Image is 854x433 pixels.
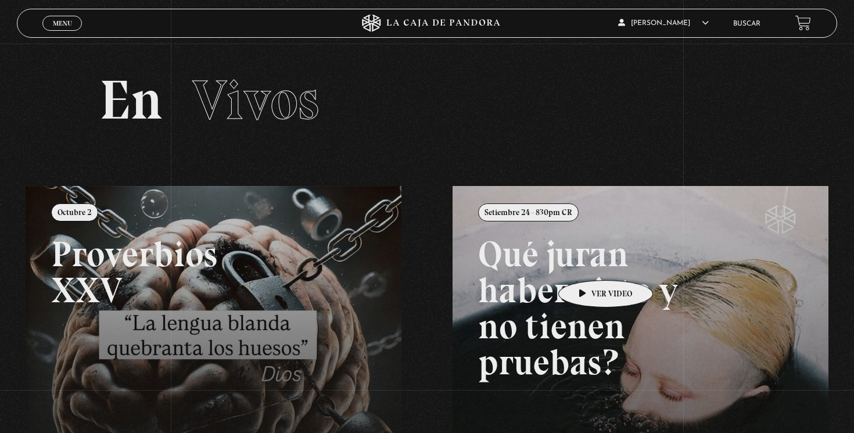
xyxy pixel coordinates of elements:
span: Vivos [192,67,319,133]
h2: En [99,73,755,128]
span: Menu [53,20,72,27]
a: Buscar [733,20,760,27]
span: Cerrar [49,30,76,38]
a: View your shopping cart [795,15,811,31]
span: [PERSON_NAME] [618,20,709,27]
